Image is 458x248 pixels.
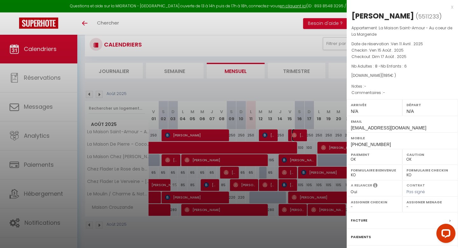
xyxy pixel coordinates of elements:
[416,12,442,21] span: ( )
[351,63,407,69] span: Nb Adultes : 8 -
[406,199,454,205] label: Assigner Menage
[431,221,458,248] iframe: LiveChat chat widget
[351,167,398,173] label: Formulaire Bienvenue
[351,118,454,125] label: Email
[351,142,391,147] span: [PHONE_NUMBER]
[351,135,454,141] label: Mobile
[351,47,453,54] p: Checkin :
[418,12,439,20] span: 5511233
[351,109,358,114] span: N/A
[351,125,426,130] span: [EMAIL_ADDRESS][DOMAIN_NAME]
[351,25,452,37] span: La Maison Saint-Amour - Au coeur de La Margeride
[351,217,367,224] label: Facture
[406,183,425,187] label: Contrat
[406,167,454,173] label: Formulaire Checkin
[369,47,404,53] span: Ven 15 Août . 2025
[372,54,406,59] span: Dim 17 Août . 2025
[351,25,453,38] p: Appartement :
[347,3,453,11] div: x
[351,54,453,60] p: Checkout :
[391,41,423,47] span: Ven 11 Avril . 2025
[351,83,453,90] p: Notes :
[364,84,366,89] span: -
[351,234,371,240] label: Paiements
[351,102,398,108] label: Arrivée
[351,73,453,79] div: [DOMAIN_NAME]
[406,102,454,108] label: Départ
[351,183,372,188] label: A relancer
[383,90,385,95] span: -
[351,151,398,158] label: Paiement
[406,151,454,158] label: Caution
[351,90,453,96] p: Commentaires :
[373,183,378,190] i: Sélectionner OUI si vous souhaiter envoyer les séquences de messages post-checkout
[351,41,453,47] p: Date de réservation :
[406,189,425,194] span: Pas signé
[381,63,407,69] span: Nb Enfants : 6
[383,73,390,78] span: 1185
[351,11,414,21] div: [PERSON_NAME]
[406,109,414,114] span: N/A
[351,199,398,205] label: Assigner Checkin
[382,73,396,78] span: ( € )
